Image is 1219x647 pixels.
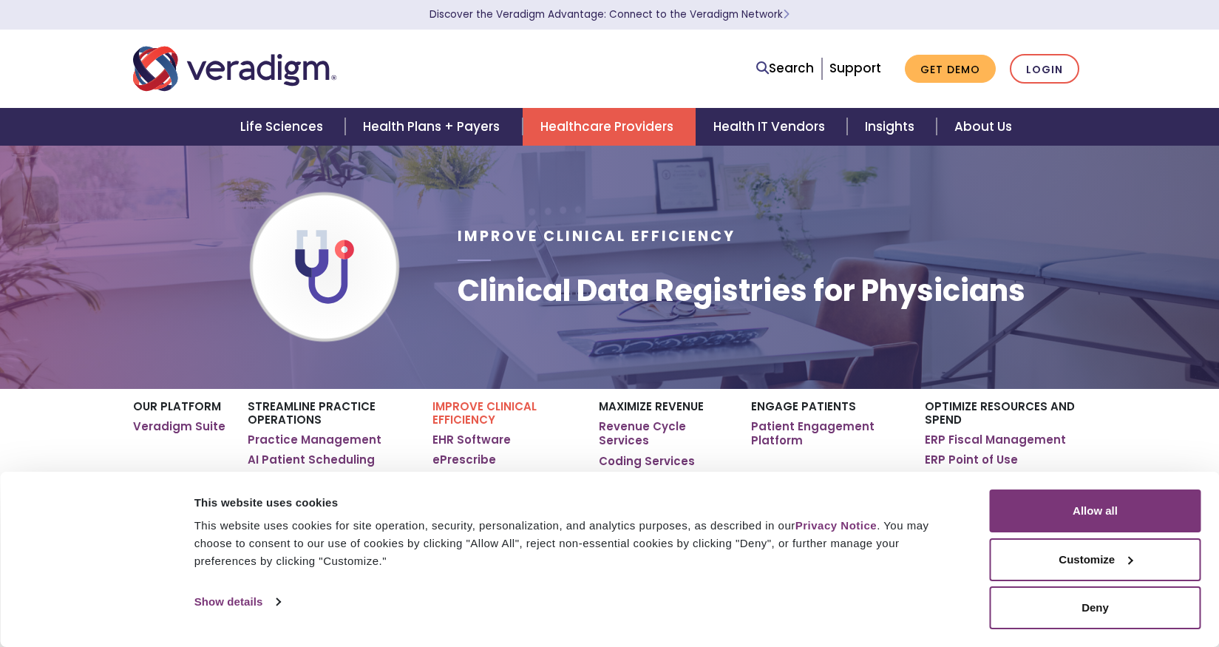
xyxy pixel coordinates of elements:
[925,453,1018,467] a: ERP Point of Use
[599,454,695,469] a: Coding Services
[990,490,1201,532] button: Allow all
[432,453,496,467] a: ePrescribe
[925,433,1066,447] a: ERP Fiscal Management
[751,419,903,448] a: Patient Engagement Platform
[829,59,881,77] a: Support
[133,419,225,434] a: Veradigm Suite
[194,494,957,512] div: This website uses cookies
[345,108,522,146] a: Health Plans + Payers
[458,273,1025,308] h1: Clinical Data Registries for Physicians
[599,419,728,448] a: Revenue Cycle Services
[432,433,511,447] a: EHR Software
[783,7,790,21] span: Learn More
[523,108,696,146] a: Healthcare Providers
[194,517,957,570] div: This website uses cookies for site operation, security, personalization, and analytics purposes, ...
[756,58,814,78] a: Search
[795,519,877,532] a: Privacy Notice
[458,226,736,246] span: Improve Clinical Efficiency
[248,433,381,447] a: Practice Management
[847,108,937,146] a: Insights
[696,108,847,146] a: Health IT Vendors
[429,7,790,21] a: Discover the Veradigm Advantage: Connect to the Veradigm NetworkLearn More
[990,586,1201,629] button: Deny
[194,591,280,613] a: Show details
[1010,54,1079,84] a: Login
[248,453,375,467] a: AI Patient Scheduling
[133,44,336,93] img: Veradigm logo
[937,108,1030,146] a: About Us
[905,55,996,84] a: Get Demo
[223,108,345,146] a: Life Sciences
[990,538,1201,581] button: Customize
